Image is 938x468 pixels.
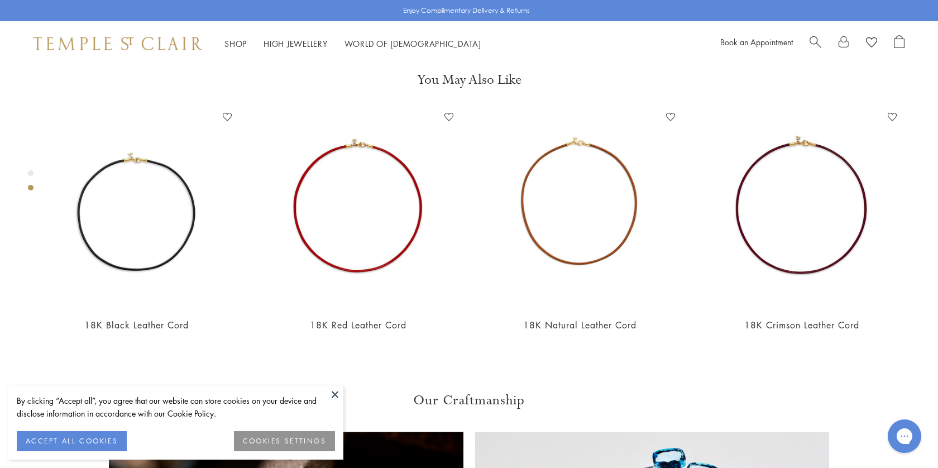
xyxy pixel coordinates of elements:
[744,319,859,331] a: 18K Crimson Leather Cord
[894,35,904,52] a: Open Shopping Bag
[84,319,189,331] a: 18K Black Leather Cord
[310,319,406,331] a: 18K Red Leather Cord
[720,36,793,47] a: Book an Appointment
[33,37,202,50] img: Temple St. Clair
[109,391,829,409] h3: Our Craftmanship
[866,35,877,52] a: View Wishlist
[37,108,236,308] img: N00001-BLK18
[882,416,927,457] iframe: Gorgias live chat messenger
[224,38,247,49] a: ShopShop
[702,108,901,308] img: N00001-CRIMSN18
[45,71,893,89] h3: You May Also Like
[810,35,821,52] a: Search
[224,37,481,51] nav: Main navigation
[17,431,127,451] button: ACCEPT ALL COOKIES
[403,5,530,16] p: Enjoy Complimentary Delivery & Returns
[523,319,636,331] a: 18K Natural Leather Cord
[344,38,481,49] a: World of [DEMOGRAPHIC_DATA]World of [DEMOGRAPHIC_DATA]
[234,431,335,451] button: COOKIES SETTINGS
[264,38,328,49] a: High JewelleryHigh Jewellery
[480,108,679,308] img: N00001-NAT18
[259,108,458,308] img: N00001-RED18
[17,394,335,420] div: By clicking “Accept all”, you agree that our website can store cookies on your device and disclos...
